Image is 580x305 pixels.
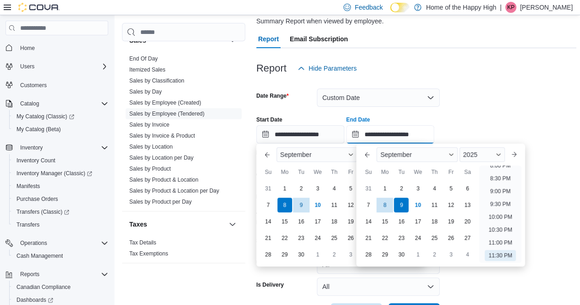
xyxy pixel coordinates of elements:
a: Inventory Manager (Classic) [9,167,112,180]
button: Inventory Count [9,154,112,167]
div: day-11 [327,198,342,212]
div: We [410,165,425,179]
div: day-1 [310,247,325,262]
button: Customers [2,78,112,92]
span: Sales by Invoice & Product [129,132,195,139]
div: day-24 [310,231,325,245]
button: Taxes [227,219,238,230]
a: Sales by Product per Day [129,199,192,205]
div: day-9 [294,198,309,212]
div: Mo [377,165,392,179]
label: End Date [346,116,370,123]
span: Sales by Employee (Created) [129,99,201,106]
label: Date Range [256,92,289,100]
div: day-3 [410,181,425,196]
a: Sales by Product [129,166,171,172]
a: Inventory Manager (Classic) [13,168,96,179]
div: day-4 [460,247,475,262]
div: day-13 [460,198,475,212]
a: Transfers (Classic) [13,206,73,217]
span: Itemized Sales [129,66,166,73]
div: day-25 [427,231,442,245]
a: Sales by Product & Location [129,177,199,183]
a: My Catalog (Classic) [9,110,112,123]
span: Users [17,61,108,72]
div: day-30 [294,247,309,262]
a: Transfers [13,219,43,230]
div: Mo [277,165,292,179]
span: Cash Management [17,252,63,260]
span: Purchase Orders [13,194,108,205]
span: My Catalog (Beta) [13,124,108,135]
div: day-3 [443,247,458,262]
a: Sales by Invoice & Product [129,133,195,139]
span: Email Subscription [290,30,348,48]
a: Sales by Day [129,89,162,95]
span: Inventory [20,144,43,151]
button: Next month [507,147,521,162]
div: Sales [122,53,245,211]
div: day-19 [443,214,458,229]
div: day-14 [261,214,276,229]
span: Manifests [13,181,108,192]
span: Purchase Orders [17,195,58,203]
div: day-23 [394,231,409,245]
a: Tax Details [129,239,156,246]
button: Purchase Orders [9,193,112,205]
a: Sales by Location per Day [129,155,193,161]
span: Manifests [17,183,40,190]
ul: Time [479,166,521,263]
span: Catalog [17,98,108,109]
div: Button. Open the month selector. September is currently selected. [376,147,457,162]
div: day-2 [394,181,409,196]
div: Tu [294,165,309,179]
div: We [310,165,325,179]
div: Kayla Parker [505,2,516,13]
p: [PERSON_NAME] [520,2,573,13]
span: Hide Parameters [309,64,357,73]
div: day-2 [327,247,342,262]
button: Taxes [129,220,225,229]
span: Inventory Manager (Classic) [13,168,108,179]
span: Customers [20,82,47,89]
button: Home [2,41,112,54]
div: day-11 [427,198,442,212]
li: 10:00 PM [485,211,515,222]
span: Sales by Employee (Tendered) [129,110,204,117]
div: September, 2025 [260,180,376,263]
li: 8:00 PM [486,160,514,171]
a: My Catalog (Beta) [13,124,65,135]
button: Inventory [2,141,112,154]
div: Fr [343,165,358,179]
div: day-20 [460,214,475,229]
div: Tu [394,165,409,179]
span: September [380,151,411,158]
span: Reports [17,269,108,280]
div: day-17 [310,214,325,229]
div: day-7 [261,198,276,212]
span: Sales by Invoice [129,121,169,128]
button: Cash Management [9,250,112,262]
div: day-9 [394,198,409,212]
button: Custom Date [317,89,440,107]
button: Inventory [17,142,46,153]
a: Inventory Count [13,155,59,166]
div: day-5 [443,181,458,196]
span: Operations [20,239,47,247]
span: Inventory [17,142,108,153]
h3: Report [256,63,287,74]
label: Start Date [256,116,282,123]
div: day-4 [427,181,442,196]
span: Inventory Manager (Classic) [17,170,92,177]
span: Feedback [354,3,382,12]
span: Users [20,63,34,70]
div: Button. Open the month selector. September is currently selected. [276,147,357,162]
div: day-17 [410,214,425,229]
a: Sales by Invoice [129,122,169,128]
div: Sa [460,165,475,179]
button: Catalog [17,98,43,109]
div: Fr [443,165,458,179]
div: day-8 [277,198,292,212]
span: Home [20,44,35,52]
